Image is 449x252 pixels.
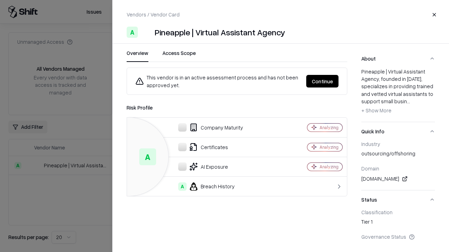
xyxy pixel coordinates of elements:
div: A [139,148,156,165]
img: Pineapple | Virtual Assistant Agency [141,27,152,38]
span: ... [407,98,410,104]
div: Analyzing [320,164,339,170]
div: This vendor is in an active assessment process and has not been approved yet. [135,73,301,89]
button: Continue [306,75,339,87]
div: Certificates [133,143,283,151]
button: Status [361,190,435,209]
div: A [178,182,187,191]
div: A [127,27,138,38]
div: Risk Profile [127,103,347,112]
div: About [361,68,435,122]
button: + Show More [361,105,391,116]
div: Classification [361,209,435,215]
span: + Show More [361,107,391,113]
div: [DOMAIN_NAME] [361,175,435,183]
button: Access Scope [162,49,196,62]
p: Vendors / Vendor Card [127,11,180,18]
div: Domain [361,165,435,171]
div: Pineapple | Virtual Assistant Agency [155,27,285,38]
div: Analyzing [320,125,339,131]
button: Overview [127,49,148,62]
button: Quick Info [361,122,435,141]
div: Quick Info [361,141,435,190]
div: Company Maturity [133,123,283,132]
div: Pineapple | Virtual Assistant Agency, founded in [DATE], specializes in providing trained and vet... [361,68,435,116]
div: Tier 1 [361,218,435,228]
div: Governance Status [361,233,435,240]
button: About [361,49,435,68]
div: Breach History [133,182,283,191]
div: AI Exposure [133,162,283,171]
div: Analyzing [320,144,339,150]
div: outsourcing/offshoring [361,150,435,160]
div: Industry [361,141,435,147]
